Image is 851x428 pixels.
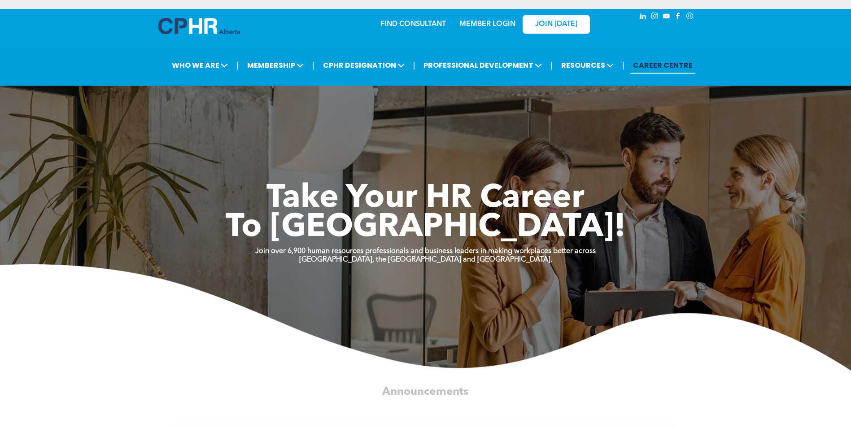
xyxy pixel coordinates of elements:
span: PROFESSIONAL DEVELOPMENT [421,57,545,74]
a: JOIN [DATE] [523,15,590,34]
a: FIND CONSULTANT [380,21,446,28]
span: JOIN [DATE] [535,20,577,29]
li: | [550,56,553,74]
span: To [GEOGRAPHIC_DATA]! [226,212,626,244]
a: youtube [662,11,672,23]
li: | [312,56,314,74]
a: Social network [685,11,695,23]
span: RESOURCES [559,57,616,74]
strong: Join over 6,900 human resources professionals and business leaders in making workplaces better ac... [255,248,596,255]
span: Announcements [382,386,468,397]
a: CAREER CENTRE [630,57,695,74]
a: instagram [650,11,660,23]
strong: [GEOGRAPHIC_DATA], the [GEOGRAPHIC_DATA] and [GEOGRAPHIC_DATA]. [299,256,552,263]
span: WHO WE ARE [169,57,231,74]
span: MEMBERSHIP [244,57,306,74]
img: A blue and white logo for cp alberta [158,18,240,34]
a: MEMBER LOGIN [459,21,515,28]
span: Take Your HR Career [266,183,585,215]
span: CPHR DESIGNATION [320,57,407,74]
a: facebook [673,11,683,23]
a: linkedin [638,11,648,23]
li: | [413,56,415,74]
li: | [236,56,239,74]
li: | [622,56,624,74]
